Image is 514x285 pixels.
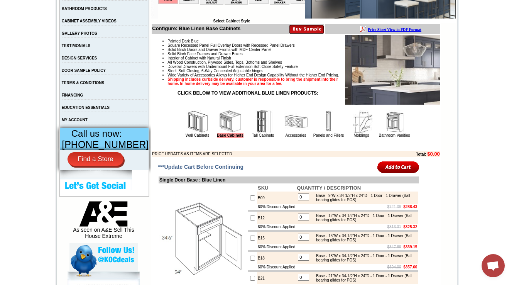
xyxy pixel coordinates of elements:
a: CABINET ASSEMBLY VIDEOS [62,19,117,23]
img: Product Image [345,35,440,105]
span: Wide Variety of Accessories Allows for Higher End Design Capability Without the Higher End Pricing. [167,73,339,77]
span: ***Update Cart Before Continuing [158,164,243,170]
td: [PERSON_NAME] Yellow Walnut [42,35,65,44]
td: 60% Discount Applied [257,204,296,210]
img: pdf.png [1,2,7,8]
span: Square Recessed Panel Full Overlay Doors with Recessed Panel Drawers [167,43,295,47]
span: Steel, Soft Closing, 6-Way Concealed Adjustable hinges [167,69,263,73]
b: SKU [258,185,268,191]
img: Wall Cabinets [186,110,209,133]
strong: CLICK BELOW TO VIEW ADDITIONAL BLUE LINEN PRODUCTS: [178,90,318,96]
td: B18 [257,252,296,264]
td: Baycreek Gray [91,35,110,43]
a: Panels and Fillers [313,133,344,137]
a: Find a Store [68,152,123,166]
b: $288.43 [403,205,417,209]
div: Base - 21"W x 34-1/2"H x 24"D - 1 Door - 1 Drawer (Ball bearing glides for POS) [312,274,416,282]
s: $894.00 [387,265,401,269]
td: B09 [257,192,296,204]
b: QUANTITY / DESCRIPTION [297,185,361,191]
span: All Wood Construction, Plywood Sides, Tops, Bottoms and Shelves [167,60,282,64]
a: Wall Cabinets [186,133,209,137]
td: Single Door Base : Blue Linen [159,176,419,183]
td: [PERSON_NAME] White Shaker [66,35,90,44]
span: Dovetail Drawers with Undermount Full Extension Soft Close Safety Feature [167,64,298,69]
b: $0.00 [427,151,440,157]
td: B12 [257,212,296,224]
a: EDUCATION ESSENTIALS [62,105,110,110]
b: Price Sheet View in PDF Format [9,3,63,7]
b: Total: [416,152,426,156]
a: Tall Cabinets [252,133,274,137]
a: DESIGN SERVICES [62,56,97,60]
a: TESTIMONIALS [62,44,90,48]
div: Open chat [482,254,505,277]
a: Base Cabinets [217,133,243,138]
td: 60% Discount Applied [257,224,296,230]
td: 60% Discount Applied [257,264,296,270]
a: BATHROOM PRODUCTS [62,7,107,11]
input: Add to Cart [377,161,419,173]
img: Tall Cabinets [252,110,275,133]
s: $847.89 [387,245,401,249]
span: [PHONE_NUMBER] [62,139,149,150]
s: $721.09 [387,205,401,209]
a: Bathroom Vanities [379,133,410,137]
img: Accessories [284,110,308,133]
a: FINANCING [62,93,83,97]
a: GALLERY PHOTOS [62,31,97,36]
div: Base - 15"W x 34-1/2"H x 24"D - 1 Door - 1 Drawer (Ball bearing glides for POS) [312,234,416,242]
strong: Shipping includes curbside delivery, customer is responsible to bring the shipment into their hom... [167,77,338,86]
img: Moldings [350,110,373,133]
div: Base - 9"W x 34-1/2"H x 24"D - 1 Door - 1 Drawer (Ball bearing glides for POS) [312,193,416,202]
span: Call us now: [71,128,122,139]
b: $339.15 [403,245,417,249]
a: Moldings [353,133,369,137]
b: $357.60 [403,265,417,269]
s: $813.31 [387,225,401,229]
td: PRICE UPDATES AS ITEMS ARE SELECTED [152,151,374,157]
span: Solid Birch Doors and Drawer Fronts with MDF Center Panel [167,47,271,52]
a: Price Sheet View in PDF Format [9,1,63,8]
img: Bathroom Vanities [383,110,406,133]
td: 60% Discount Applied [257,244,296,250]
div: As seen on A&E Sell This House Extreme [69,201,138,243]
a: TERMS & CONDITIONS [62,81,105,85]
span: Interior of Cabinet with Natural Finish [167,56,231,60]
b: Configure: Blue Linen Base Cabinets [152,25,240,31]
a: DOOR SAMPLE POLICY [62,68,106,73]
b: Select Cabinet Style [213,19,250,23]
b: $325.32 [403,225,417,229]
img: Panels and Fillers [317,110,340,133]
img: Base Cabinets [219,110,242,133]
td: B15 [257,232,296,244]
td: B21 [257,272,296,284]
div: Base - 18"W x 34-1/2"H x 24"D - 1 Door - 1 Drawer (Ball bearing glides for POS) [312,254,416,262]
a: MY ACCOUNT [62,118,88,122]
div: Base - 12"W x 34-1/2"H x 24"D - 1 Door - 1 Drawer (Ball bearing glides for POS) [312,214,416,222]
td: Alabaster Shaker [21,35,41,43]
td: Beachwood Oak Shaker [112,35,131,44]
span: Painted Dark Blue [167,39,199,43]
a: Accessories [286,133,306,137]
span: Solid Birch Face Frames and Drawer Boxes [167,52,243,56]
td: Bellmonte Maple [132,35,152,43]
img: Single Door Base [159,195,246,282]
